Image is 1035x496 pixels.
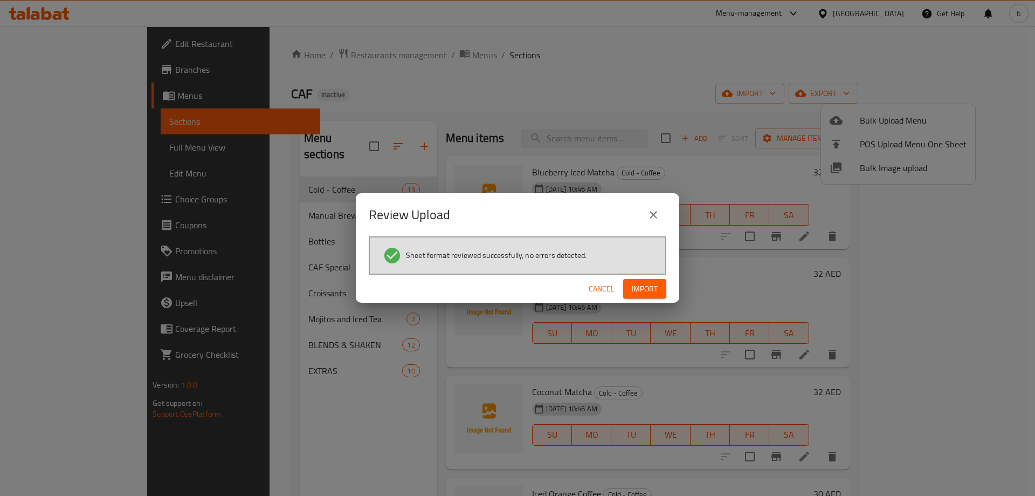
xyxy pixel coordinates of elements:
[640,202,666,228] button: close
[406,250,586,261] span: Sheet format reviewed successfully, no errors detected.
[369,206,450,223] h2: Review Upload
[623,279,666,299] button: Import
[632,282,658,296] span: Import
[584,279,619,299] button: Cancel
[589,282,615,296] span: Cancel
